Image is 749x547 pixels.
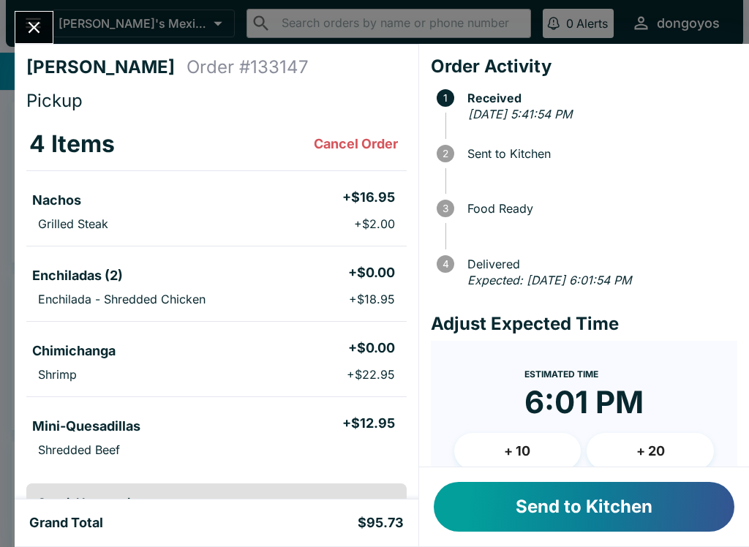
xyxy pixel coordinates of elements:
span: Sent to Kitchen [460,147,737,160]
button: + 10 [454,433,581,469]
button: Cancel Order [308,129,404,159]
h3: 4 Items [29,129,115,159]
text: 4 [442,258,448,270]
h5: + $0.00 [348,339,395,357]
h4: Order # 133147 [187,56,309,78]
h5: $95.73 [358,514,404,532]
p: + $2.00 [354,216,395,231]
text: 3 [443,203,448,214]
button: Close [15,12,53,43]
h5: Enchiladas (2) [32,267,123,284]
text: 2 [443,148,448,159]
span: Estimated Time [524,369,598,380]
button: Send to Kitchen [434,482,734,532]
p: + $18.95 [349,292,395,306]
em: [DATE] 5:41:54 PM [468,107,572,121]
h5: + $0.00 [348,264,395,282]
h5: Grand Total [29,514,103,532]
h4: [PERSON_NAME] [26,56,187,78]
h5: Mini-Quesadillas [32,418,140,435]
button: + 20 [587,433,714,469]
h5: + $12.95 [342,415,395,432]
time: 6:01 PM [524,383,644,421]
text: 1 [443,92,448,104]
p: Grilled Steak [38,216,108,231]
h4: Adjust Expected Time [431,313,737,335]
p: + $22.95 [347,367,395,382]
p: Shrimp [38,367,77,382]
span: Received [460,91,737,105]
h6: Special Instructions [38,495,395,510]
span: Delivered [460,257,737,271]
h5: + $16.95 [342,189,395,206]
h5: Nachos [32,192,81,209]
em: Expected: [DATE] 6:01:54 PM [467,273,631,287]
h5: Chimichanga [32,342,116,360]
p: Enchilada - Shredded Chicken [38,292,206,306]
h4: Order Activity [431,56,737,78]
table: orders table [26,118,407,472]
span: Food Ready [460,202,737,215]
span: Pickup [26,90,83,111]
p: Shredded Beef [38,442,120,457]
